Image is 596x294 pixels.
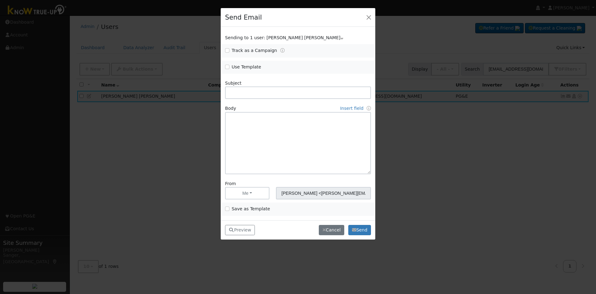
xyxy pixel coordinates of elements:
[232,206,270,212] label: Save as Template
[225,48,229,53] input: Track as a Campaign
[348,225,371,236] button: Send
[319,225,344,236] button: Cancel
[280,48,285,53] a: Tracking Campaigns
[225,105,236,112] label: Body
[225,80,242,86] label: Subject
[225,65,229,69] input: Use Template
[225,225,255,236] button: Preview
[225,180,236,187] label: From
[222,35,374,41] div: Show users
[367,106,371,111] a: Fields
[225,12,262,22] h4: Send Email
[232,47,277,54] label: Track as a Campaign
[232,64,261,70] label: Use Template
[340,106,363,111] a: Insert field
[225,207,229,211] input: Save as Template
[225,187,269,199] button: Me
